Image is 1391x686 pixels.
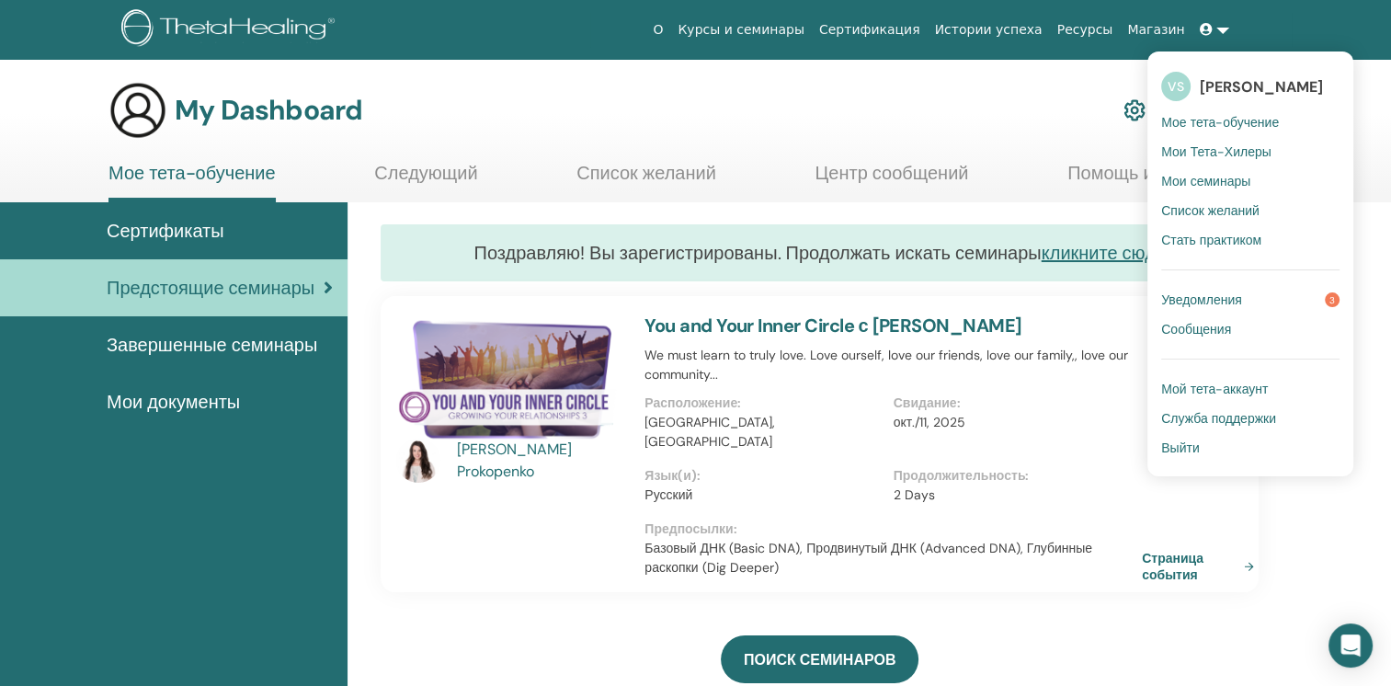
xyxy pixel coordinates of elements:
div: Поздравляю! Вы зарегистрированы. Продолжать искать семинары [381,224,1259,281]
div: Open Intercom Messenger [1328,623,1373,668]
a: Мои семинары [1161,166,1340,196]
span: Выйти [1161,440,1199,456]
img: cog.svg [1123,95,1146,126]
a: Магазин [1120,13,1191,47]
a: Следующий [374,162,477,198]
a: Ресурсы [1050,13,1121,47]
a: кликните сюда [1042,241,1166,265]
h3: My Dashboard [175,94,362,127]
p: Базовый ДНК (Basic DNA), Продвинутый ДНК (Advanced DNA), Глубинные раскопки (Dig Deeper) [644,539,1142,577]
span: Мой тета-аккаунт [1161,381,1268,397]
span: 3 [1325,292,1340,307]
a: VS[PERSON_NAME] [1161,65,1340,108]
p: Продолжительность : [894,466,1131,486]
a: Уведомления3 [1161,285,1340,314]
span: Уведомления [1161,292,1242,308]
a: Курсы и семинары [670,13,812,47]
a: Мое тета-обучение [108,162,276,202]
span: ПОИСК СЕМИНАРОВ [744,650,895,669]
span: Стать практиком [1161,232,1261,248]
p: [GEOGRAPHIC_DATA], [GEOGRAPHIC_DATA] [644,413,882,452]
a: Мой тета-аккаунт [1161,374,1340,404]
img: default.jpg [396,439,440,483]
a: Выйти [1161,433,1340,463]
p: Язык(и) : [644,466,882,486]
img: logo.png [121,9,341,51]
p: We must learn to truly love. Love ourself, love our friends, love our family,, love our community... [644,346,1142,384]
a: Список желаний [1161,196,1340,225]
a: ПОИСК СЕМИНАРОВ [721,635,918,683]
span: Мои документы [107,388,240,416]
a: Мои Тета-Хилеры [1161,137,1340,166]
a: You and Your Inner Circle с [PERSON_NAME] [644,314,1021,337]
a: Список желаний [576,162,716,198]
a: Помощь и ресурсы [1067,162,1229,198]
img: generic-user-icon.jpg [108,81,167,140]
a: Мой аккаунт [1123,90,1227,131]
a: О [645,13,670,47]
a: Сообщения [1161,314,1340,344]
a: [PERSON_NAME] Prokopenko [457,439,627,483]
span: Мои семинары [1161,173,1250,189]
span: Завершенные семинары [107,331,317,359]
a: Страница события [1142,550,1261,583]
a: Служба поддержки [1161,404,1340,433]
span: Мои Тета-Хилеры [1161,143,1271,160]
span: Сообщения [1161,321,1231,337]
img: You and Your Inner Circle [396,314,622,444]
span: Предстоящие семинары [107,274,314,302]
a: Истории успеха [928,13,1050,47]
p: Русский [644,486,882,505]
p: 2 Days [894,486,1131,505]
a: Центр сообщений [815,162,968,198]
span: Сертификаты [107,217,224,245]
a: Мое тета-обучение [1161,108,1340,137]
span: VS [1161,72,1191,101]
span: [PERSON_NAME] [1200,77,1323,97]
span: Мое тета-обучение [1161,114,1279,131]
p: окт./11, 2025 [894,413,1131,432]
p: Расположение : [644,394,882,413]
p: Свидание : [894,394,1131,413]
span: Список желаний [1161,202,1260,219]
a: Сертификация [812,13,928,47]
a: Стать практиком [1161,225,1340,255]
p: Предпосылки : [644,520,1142,539]
span: Служба поддержки [1161,410,1276,427]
